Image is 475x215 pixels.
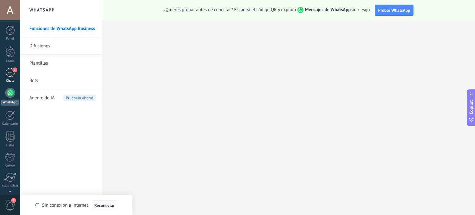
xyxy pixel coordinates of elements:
[29,89,55,107] span: Agente de IA
[305,7,351,13] strong: Mensajes de WhatsApp
[1,144,19,148] div: Listas
[29,37,96,55] a: Difusiones
[1,100,19,105] div: WhatsApp
[1,122,19,126] div: Calendario
[1,164,19,168] div: Correo
[20,72,102,89] li: Bots
[20,89,102,106] li: Agente de IA
[63,95,96,101] span: Pruébalo ahora!
[164,7,370,13] span: ¿Quieres probar antes de conectar? Escanea el código QR y explora sin riesgo
[378,7,410,13] span: Probar WhatsApp
[468,100,474,114] span: Copilot
[29,20,96,37] a: Funciones de WhatsApp Business
[92,200,117,210] button: Reconectar
[375,5,414,16] button: Probar WhatsApp
[94,203,115,208] span: Reconectar
[29,72,96,89] a: Bots
[20,55,102,72] li: Plantillas
[1,59,19,63] div: Leads
[20,20,102,37] li: Funciones de WhatsApp Business
[1,79,19,83] div: Chats
[1,37,19,41] div: Panel
[20,37,102,55] li: Difusiones
[35,200,117,210] div: Sin conexión a Internet
[29,55,96,72] a: Plantillas
[1,184,19,188] div: Estadísticas
[12,67,17,72] span: 1
[29,89,96,107] a: Agente de IA Pruébalo ahora!
[11,198,16,203] span: 3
